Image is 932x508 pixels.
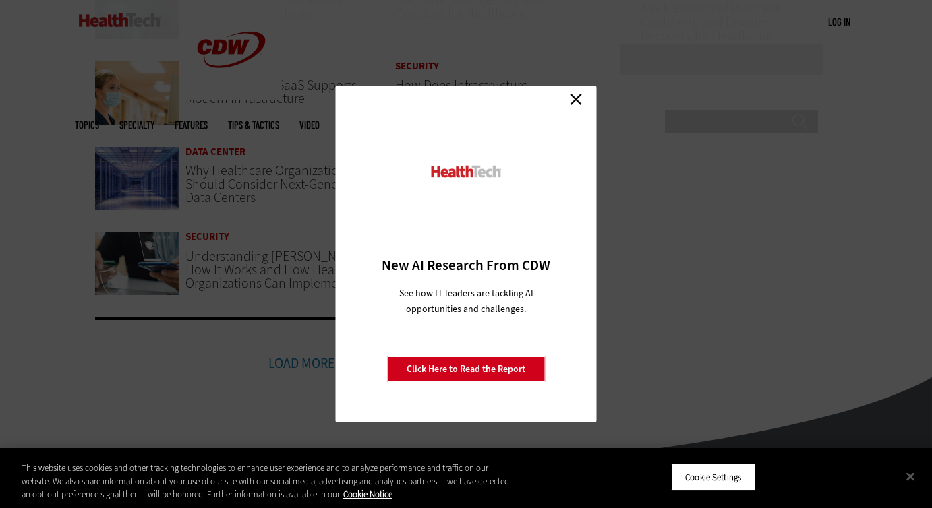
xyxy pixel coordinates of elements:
[22,462,513,501] div: This website uses cookies and other tracking technologies to enhance user experience and to analy...
[430,164,503,179] img: HealthTech_0.png
[359,256,573,275] h3: New AI Research From CDW
[383,286,550,317] p: See how IT leaders are tackling AI opportunities and challenges.
[343,488,392,500] a: More information about your privacy
[671,463,755,491] button: Cookie Settings
[566,89,586,109] a: Close
[387,356,545,382] a: Click Here to Read the Report
[896,462,925,491] button: Close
